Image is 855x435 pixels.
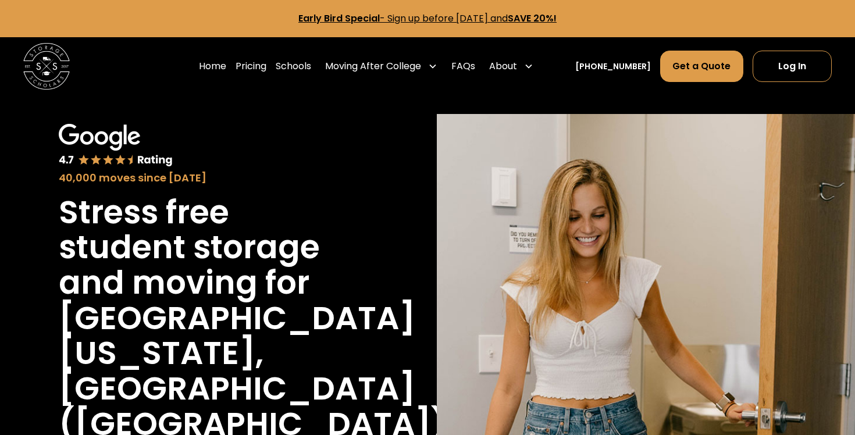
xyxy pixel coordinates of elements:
a: Schools [276,50,311,83]
div: About [489,59,517,73]
div: 40,000 moves since [DATE] [59,170,360,186]
strong: Early Bird Special [298,12,380,25]
div: About [484,50,538,83]
img: Storage Scholars main logo [23,43,70,90]
a: [PHONE_NUMBER] [575,60,651,73]
a: Log In [753,51,832,82]
a: Early Bird Special- Sign up before [DATE] andSAVE 20%! [298,12,557,25]
a: FAQs [451,50,475,83]
h1: Stress free student storage and moving for [59,195,360,301]
a: Get a Quote [660,51,743,82]
img: Google 4.7 star rating [59,124,173,167]
div: Moving After College [320,50,442,83]
a: Pricing [236,50,266,83]
a: Home [199,50,226,83]
strong: SAVE 20%! [508,12,557,25]
div: Moving After College [325,59,421,73]
a: home [23,43,70,90]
